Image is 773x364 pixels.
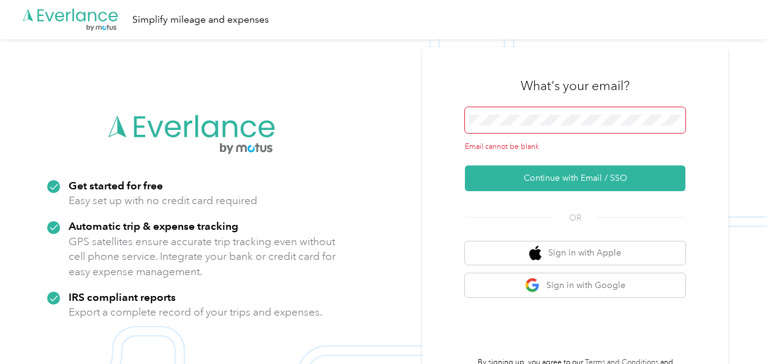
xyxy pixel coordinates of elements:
[529,246,541,261] img: apple logo
[69,193,257,208] p: Easy set up with no credit card required
[554,211,597,224] span: OR
[525,278,540,293] img: google logo
[521,77,630,94] h3: What's your email?
[69,219,238,232] strong: Automatic trip & expense tracking
[465,241,685,265] button: apple logoSign in with Apple
[132,12,269,28] div: Simplify mileage and expenses
[69,290,176,303] strong: IRS compliant reports
[69,234,336,279] p: GPS satellites ensure accurate trip tracking even without cell phone service. Integrate your bank...
[465,273,685,297] button: google logoSign in with Google
[465,142,685,153] div: Email cannot be blank
[465,165,685,191] button: Continue with Email / SSO
[69,305,322,320] p: Export a complete record of your trips and expenses.
[69,179,163,192] strong: Get started for free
